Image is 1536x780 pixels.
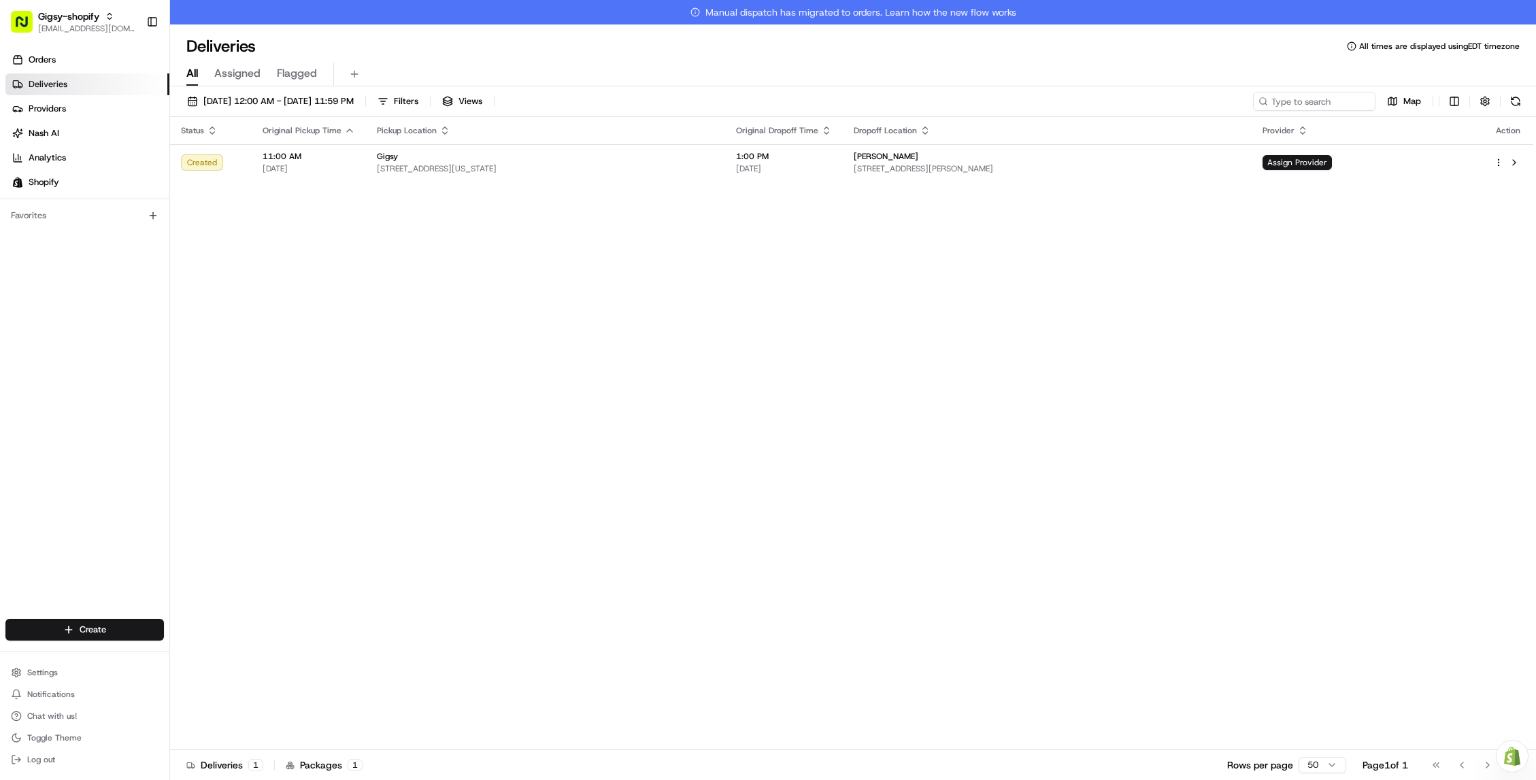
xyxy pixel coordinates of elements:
[736,151,832,162] span: 1:00 PM
[27,667,58,678] span: Settings
[1263,125,1295,136] span: Provider
[181,125,204,136] span: Status
[5,205,164,226] div: Favorites
[458,95,482,107] span: Views
[186,65,198,82] span: All
[1227,758,1293,772] p: Rows per page
[377,163,714,174] span: [STREET_ADDRESS][US_STATE]
[5,619,164,641] button: Create
[29,176,59,188] span: Shopify
[5,750,164,769] button: Log out
[1253,92,1375,111] input: Type to search
[27,754,55,765] span: Log out
[263,125,341,136] span: Original Pickup Time
[5,707,164,726] button: Chat with us!
[38,23,135,34] button: [EMAIL_ADDRESS][DOMAIN_NAME]
[214,65,261,82] span: Assigned
[27,711,77,722] span: Chat with us!
[1403,95,1421,107] span: Map
[27,732,82,743] span: Toggle Theme
[5,73,169,95] a: Deliveries
[5,728,164,747] button: Toggle Theme
[377,151,398,162] span: Gigsy
[5,49,169,71] a: Orders
[38,10,99,23] button: Gigsy-shopify
[5,685,164,704] button: Notifications
[5,663,164,682] button: Settings
[203,95,354,107] span: [DATE] 12:00 AM - [DATE] 11:59 PM
[1506,92,1525,111] button: Refresh
[690,5,1016,19] span: Manual dispatch has migrated to orders. Learn how the new flow works
[1363,758,1408,772] div: Page 1 of 1
[263,163,355,174] span: [DATE]
[5,147,169,169] a: Analytics
[181,92,360,111] button: [DATE] 12:00 AM - [DATE] 11:59 PM
[854,125,917,136] span: Dropoff Location
[1494,125,1522,136] div: Action
[186,35,256,57] h1: Deliveries
[1359,41,1520,52] span: All times are displayed using EDT timezone
[29,54,56,66] span: Orders
[394,95,418,107] span: Filters
[27,689,75,700] span: Notifications
[5,98,169,120] a: Providers
[5,122,169,144] a: Nash AI
[29,127,59,139] span: Nash AI
[286,758,363,772] div: Packages
[186,758,263,772] div: Deliveries
[12,177,23,188] img: Shopify logo
[263,151,355,162] span: 11:00 AM
[29,152,66,164] span: Analytics
[377,125,437,136] span: Pickup Location
[736,125,818,136] span: Original Dropoff Time
[1263,155,1332,170] span: Assign Provider
[5,5,141,38] button: Gigsy-shopify[EMAIL_ADDRESS][DOMAIN_NAME]
[248,759,263,771] div: 1
[5,171,169,193] a: Shopify
[1381,92,1427,111] button: Map
[436,92,488,111] button: Views
[854,151,918,162] span: [PERSON_NAME]
[854,163,1241,174] span: [STREET_ADDRESS][PERSON_NAME]
[80,624,106,636] span: Create
[29,103,66,115] span: Providers
[29,78,67,90] span: Deliveries
[371,92,424,111] button: Filters
[348,759,363,771] div: 1
[277,65,317,82] span: Flagged
[736,163,832,174] span: [DATE]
